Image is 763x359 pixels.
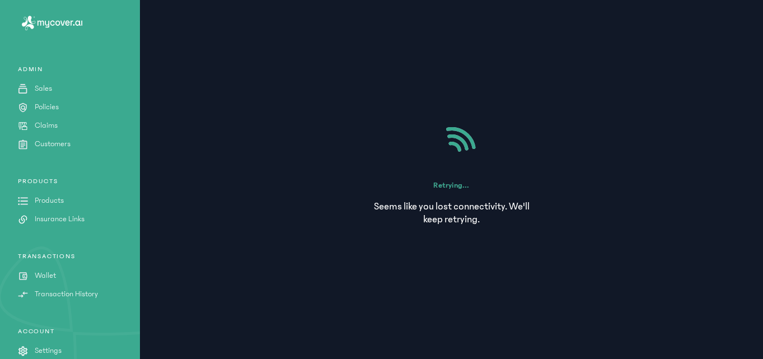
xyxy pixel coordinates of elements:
[35,195,64,207] p: Products
[35,213,85,225] p: Insurance Links
[35,288,98,300] p: Transaction History
[35,270,56,282] p: Wallet
[35,120,58,132] p: Claims
[368,201,536,226] p: Seems like you lost connectivity. We'll keep retrying.
[35,138,71,150] p: Customers
[35,101,59,113] p: Policies
[35,83,52,95] p: Sales
[35,345,62,357] p: Settings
